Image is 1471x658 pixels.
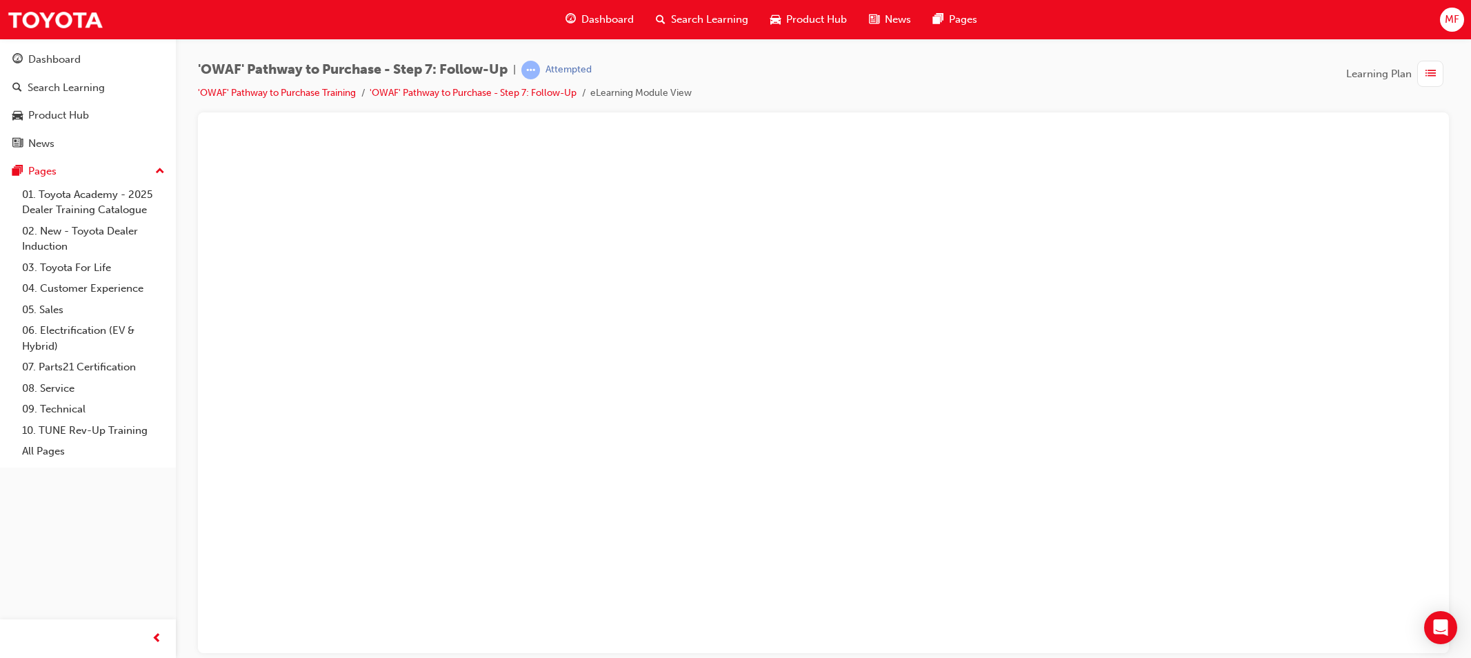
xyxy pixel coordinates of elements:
[554,6,645,34] a: guage-iconDashboard
[6,159,170,184] button: Pages
[28,136,54,152] div: News
[6,103,170,128] a: Product Hub
[17,299,170,321] a: 05. Sales
[28,52,81,68] div: Dashboard
[17,357,170,378] a: 07. Parts21 Certification
[6,131,170,157] a: News
[581,12,634,28] span: Dashboard
[12,166,23,178] span: pages-icon
[521,61,540,79] span: learningRecordVerb_ATTEMPT-icon
[198,87,356,99] a: 'OWAF' Pathway to Purchase Training
[17,441,170,462] a: All Pages
[1346,66,1412,82] span: Learning Plan
[198,62,508,78] span: 'OWAF' Pathway to Purchase - Step 7: Follow-Up
[28,108,89,123] div: Product Hub
[28,163,57,179] div: Pages
[17,257,170,279] a: 03. Toyota For Life
[546,63,592,77] div: Attempted
[933,11,943,28] span: pages-icon
[12,138,23,150] span: news-icon
[370,87,577,99] a: 'OWAF' Pathway to Purchase - Step 7: Follow-Up
[17,378,170,399] a: 08. Service
[786,12,847,28] span: Product Hub
[858,6,922,34] a: news-iconNews
[1445,12,1459,28] span: MF
[770,11,781,28] span: car-icon
[17,184,170,221] a: 01. Toyota Academy - 2025 Dealer Training Catalogue
[759,6,858,34] a: car-iconProduct Hub
[513,62,516,78] span: |
[671,12,748,28] span: Search Learning
[1424,611,1457,644] div: Open Intercom Messenger
[28,80,105,96] div: Search Learning
[12,110,23,122] span: car-icon
[6,47,170,72] a: Dashboard
[869,11,879,28] span: news-icon
[6,75,170,101] a: Search Learning
[922,6,988,34] a: pages-iconPages
[17,278,170,299] a: 04. Customer Experience
[12,82,22,94] span: search-icon
[7,4,103,35] img: Trak
[17,320,170,357] a: 06. Electrification (EV & Hybrid)
[566,11,576,28] span: guage-icon
[12,54,23,66] span: guage-icon
[155,163,165,181] span: up-icon
[885,12,911,28] span: News
[1440,8,1464,32] button: MF
[17,399,170,420] a: 09. Technical
[590,86,692,101] li: eLearning Module View
[6,44,170,159] button: DashboardSearch LearningProduct HubNews
[949,12,977,28] span: Pages
[17,221,170,257] a: 02. New - Toyota Dealer Induction
[1425,66,1436,83] span: list-icon
[152,630,162,648] span: prev-icon
[645,6,759,34] a: search-iconSearch Learning
[1346,61,1449,87] button: Learning Plan
[656,11,666,28] span: search-icon
[17,420,170,441] a: 10. TUNE Rev-Up Training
